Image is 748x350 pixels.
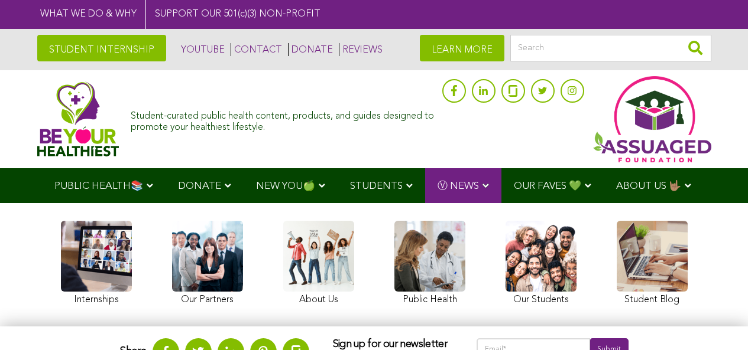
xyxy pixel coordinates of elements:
[350,181,403,191] span: STUDENTS
[514,181,581,191] span: OUR FAVES 💚
[689,293,748,350] iframe: Chat Widget
[178,181,221,191] span: DONATE
[438,181,479,191] span: Ⓥ NEWS
[231,43,282,56] a: CONTACT
[256,181,315,191] span: NEW YOU🍏
[510,35,711,61] input: Search
[593,76,711,162] img: Assuaged App
[37,81,119,156] img: Assuaged
[37,168,711,203] div: Navigation Menu
[178,43,225,56] a: YOUTUBE
[339,43,383,56] a: REVIEWS
[509,85,517,97] img: glassdoor
[288,43,333,56] a: DONATE
[37,35,166,61] a: STUDENT INTERNSHIP
[131,105,436,133] div: Student-curated public health content, products, and guides designed to promote your healthiest l...
[420,35,504,61] a: LEARN MORE
[616,181,681,191] span: ABOUT US 🤟🏽
[54,181,143,191] span: PUBLIC HEALTH📚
